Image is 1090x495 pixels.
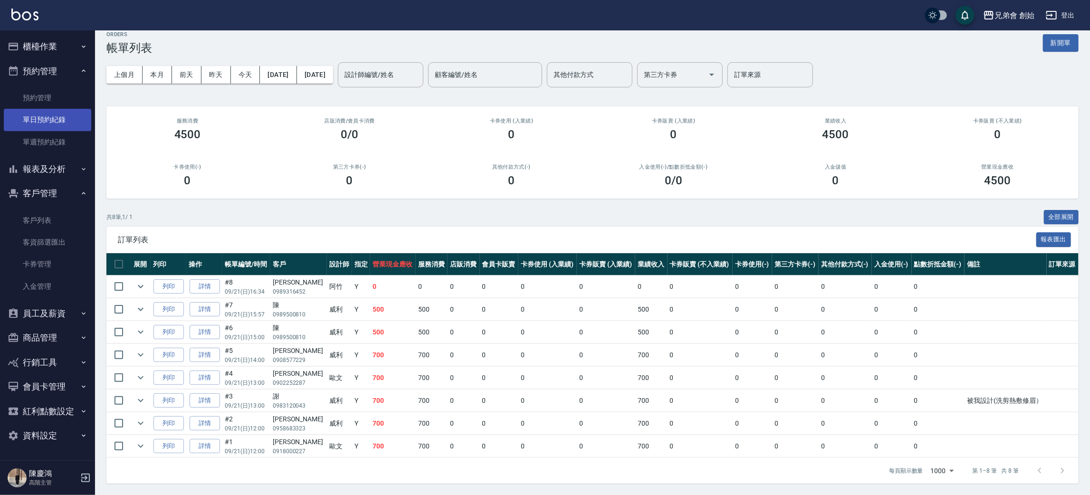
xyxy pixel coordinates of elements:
[819,321,872,343] td: 0
[985,174,1011,187] h3: 4500
[994,10,1034,21] div: 兄弟會 創始
[352,344,371,366] td: Y
[872,412,911,435] td: 0
[225,379,268,387] p: 09/21 (日) 13:00
[153,371,184,385] button: 列印
[912,435,965,457] td: 0
[872,321,911,343] td: 0
[370,435,416,457] td: 700
[4,423,91,448] button: 資料設定
[4,209,91,231] a: 客戶列表
[352,435,371,457] td: Y
[480,276,519,298] td: 0
[912,321,965,343] td: 0
[273,287,325,296] p: 0989316452
[965,253,1046,276] th: 備註
[668,435,733,457] td: 0
[416,253,448,276] th: 服務消費
[273,424,325,433] p: 0958683323
[134,302,148,316] button: expand row
[4,399,91,424] button: 紅利點數設定
[448,412,479,435] td: 0
[819,276,872,298] td: 0
[577,367,635,389] td: 0
[297,66,333,84] button: [DATE]
[912,367,965,389] td: 0
[153,439,184,454] button: 列印
[956,6,975,25] button: save
[106,41,152,55] h3: 帳單列表
[448,390,479,412] td: 0
[327,276,352,298] td: 阿竹
[190,393,220,408] a: 詳情
[872,276,911,298] td: 0
[273,379,325,387] p: 0902252287
[1042,7,1079,24] button: 登出
[448,253,479,276] th: 店販消費
[4,109,91,131] a: 單日預約紀錄
[225,310,268,319] p: 09/21 (日) 15:57
[273,437,325,447] div: [PERSON_NAME]
[872,253,911,276] th: 入金使用(-)
[190,348,220,362] a: 詳情
[577,435,635,457] td: 0
[635,390,667,412] td: 700
[872,367,911,389] td: 0
[872,344,911,366] td: 0
[327,412,352,435] td: 威利
[222,367,270,389] td: #4
[352,253,371,276] th: 指定
[225,424,268,433] p: 09/21 (日) 12:00
[480,321,519,343] td: 0
[416,298,448,321] td: 500
[635,435,667,457] td: 700
[118,164,257,170] h2: 卡券使用(-)
[912,412,965,435] td: 0
[766,164,905,170] h2: 入金儲值
[518,253,577,276] th: 卡券使用 (入業績)
[222,276,270,298] td: #8
[4,276,91,297] a: 入金管理
[668,321,733,343] td: 0
[222,321,270,343] td: #6
[1047,253,1079,276] th: 訂單來源
[134,348,148,362] button: expand row
[912,298,965,321] td: 0
[442,164,581,170] h2: 其他付款方式(-)
[273,333,325,342] p: 0989500810
[733,321,772,343] td: 0
[280,118,419,124] h2: 店販消費 /會員卡消費
[577,390,635,412] td: 0
[604,118,743,124] h2: 卡券販賣 (入業績)
[231,66,260,84] button: 今天
[184,174,191,187] h3: 0
[273,310,325,319] p: 0989500810
[352,367,371,389] td: Y
[518,321,577,343] td: 0
[273,346,325,356] div: [PERSON_NAME]
[106,213,133,221] p: 共 8 筆, 1 / 1
[772,321,819,343] td: 0
[4,131,91,153] a: 單週預約紀錄
[448,344,479,366] td: 0
[4,157,91,181] button: 報表及分析
[341,128,358,141] h3: 0/0
[280,164,419,170] h2: 第三方卡券(-)
[912,276,965,298] td: 0
[352,390,371,412] td: Y
[733,367,772,389] td: 0
[979,6,1038,25] button: 兄弟會 創始
[766,118,905,124] h2: 業績收入
[225,333,268,342] p: 09/21 (日) 15:00
[11,9,38,20] img: Logo
[577,276,635,298] td: 0
[819,412,872,435] td: 0
[973,466,1019,475] p: 第 1–8 筆 共 8 筆
[448,298,479,321] td: 0
[134,325,148,339] button: expand row
[480,298,519,321] td: 0
[222,344,270,366] td: #5
[273,414,325,424] div: [PERSON_NAME]
[577,321,635,343] td: 0
[106,66,143,84] button: 上個月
